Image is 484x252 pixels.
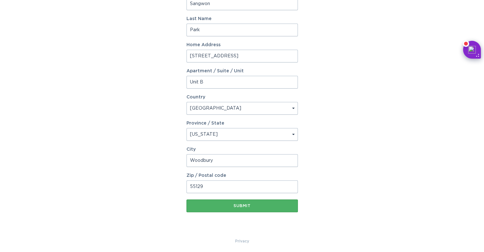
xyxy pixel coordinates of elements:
label: City [186,147,298,152]
label: Home Address [186,43,298,47]
label: Country [186,95,205,99]
a: Privacy Policy & Terms of Use [235,238,249,245]
label: Apartment / Suite / Unit [186,69,298,73]
button: Submit [186,199,298,212]
label: Province / State [186,121,224,126]
label: Zip / Postal code [186,173,298,178]
label: Last Name [186,17,298,21]
div: Submit [190,204,295,208]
